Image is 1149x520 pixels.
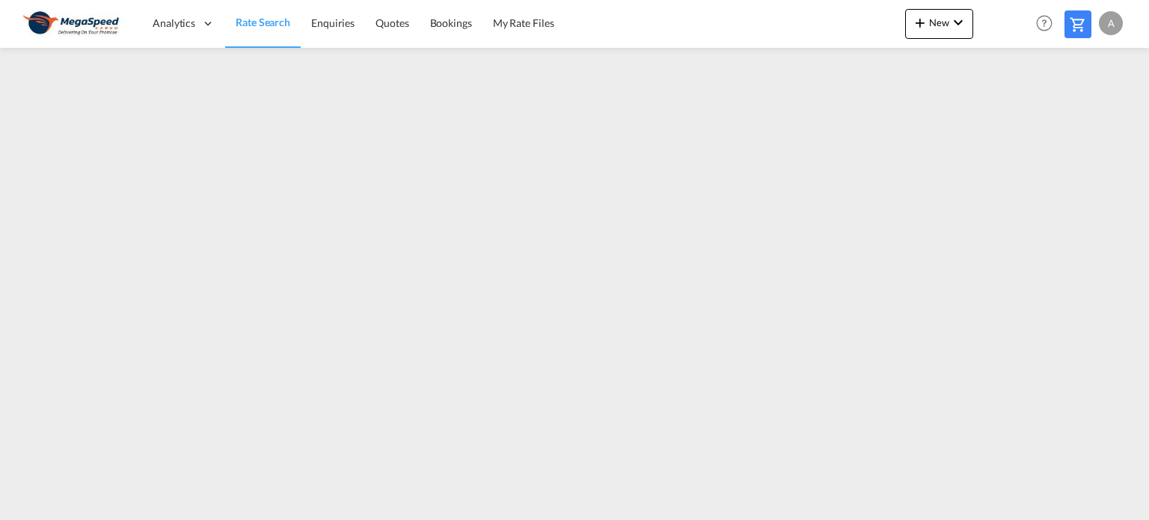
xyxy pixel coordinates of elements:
[493,16,554,29] span: My Rate Files
[1099,11,1123,35] div: A
[311,16,355,29] span: Enquiries
[905,9,973,39] button: icon-plus 400-fgNewicon-chevron-down
[949,13,967,31] md-icon: icon-chevron-down
[22,7,123,40] img: ad002ba0aea611eda5429768204679d3.JPG
[1032,10,1057,36] span: Help
[236,16,290,28] span: Rate Search
[430,16,472,29] span: Bookings
[153,16,195,31] span: Analytics
[1032,10,1064,37] div: Help
[376,16,408,29] span: Quotes
[911,16,967,28] span: New
[911,13,929,31] md-icon: icon-plus 400-fg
